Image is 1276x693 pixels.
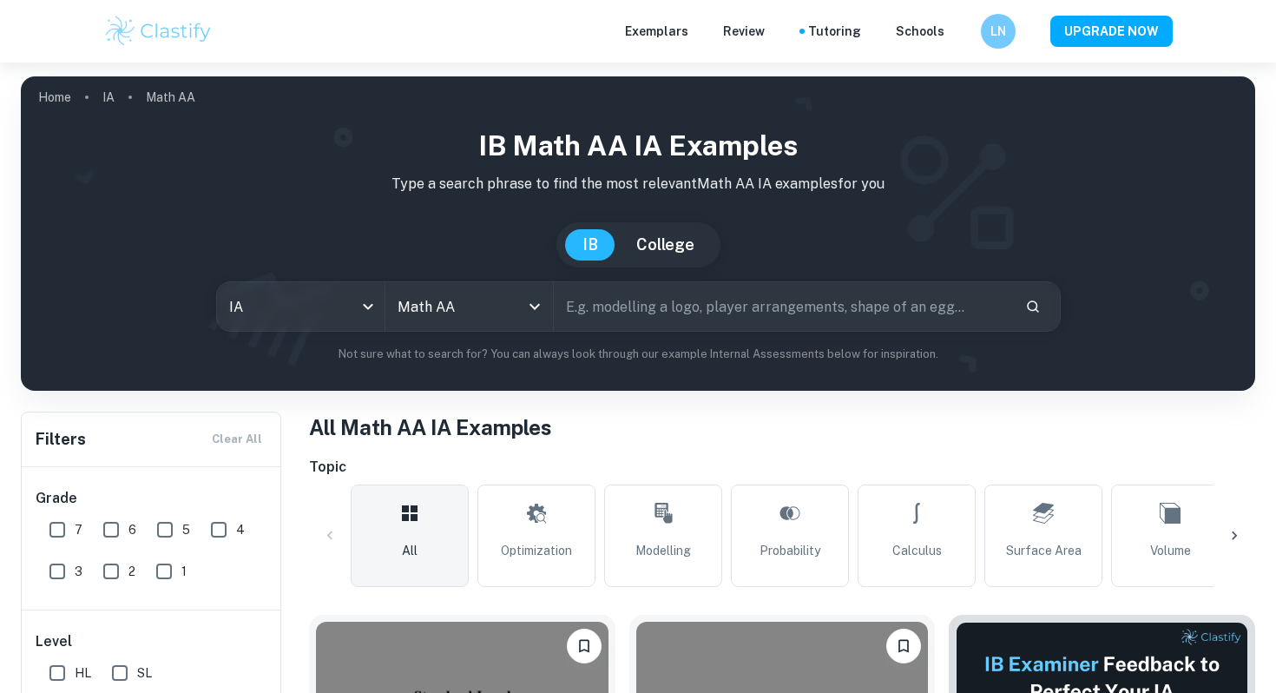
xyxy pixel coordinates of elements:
[1006,541,1082,560] span: Surface Area
[75,562,82,581] span: 3
[981,14,1016,49] button: LN
[236,520,245,539] span: 4
[36,427,86,452] h6: Filters
[38,85,71,109] a: Home
[36,631,268,652] h6: Level
[35,174,1241,195] p: Type a search phrase to find the most relevant Math AA IA examples for you
[217,282,385,331] div: IA
[635,541,691,560] span: Modelling
[35,125,1241,167] h1: IB Math AA IA examples
[309,412,1255,443] h1: All Math AA IA Examples
[619,229,712,261] button: College
[760,541,820,560] span: Probability
[75,663,91,683] span: HL
[523,294,547,319] button: Open
[565,229,615,261] button: IB
[554,282,1011,331] input: E.g. modelling a logo, player arrangements, shape of an egg...
[102,85,115,109] a: IA
[1018,292,1048,321] button: Search
[1050,16,1173,47] button: UPGRADE NOW
[567,629,602,663] button: Bookmark
[896,22,944,41] a: Schools
[36,488,268,509] h6: Grade
[886,629,921,663] button: Bookmark
[1150,541,1191,560] span: Volume
[723,22,765,41] p: Review
[128,562,135,581] span: 2
[808,22,861,41] a: Tutoring
[625,22,688,41] p: Exemplars
[501,541,572,560] span: Optimization
[989,22,1009,41] h6: LN
[402,541,418,560] span: All
[128,520,136,539] span: 6
[892,541,942,560] span: Calculus
[181,562,187,581] span: 1
[103,14,214,49] img: Clastify logo
[146,88,195,107] p: Math AA
[137,663,152,683] span: SL
[309,457,1255,478] h6: Topic
[35,346,1241,363] p: Not sure what to search for? You can always look through our example Internal Assessments below f...
[75,520,82,539] span: 7
[21,76,1255,391] img: profile cover
[958,27,967,36] button: Help and Feedback
[182,520,190,539] span: 5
